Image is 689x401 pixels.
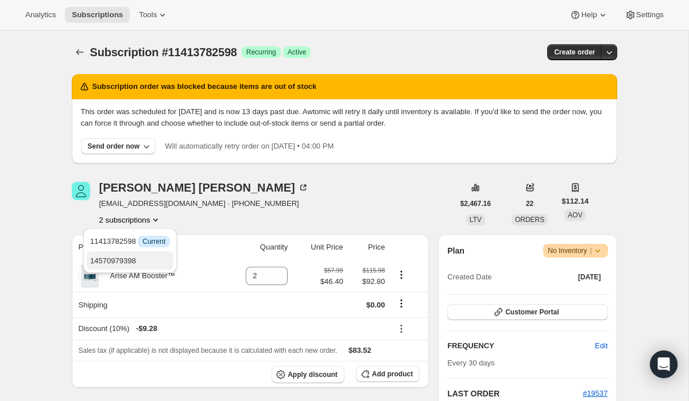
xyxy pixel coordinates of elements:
span: $92.80 [350,276,385,287]
button: Edit [588,337,614,355]
span: Edit [595,340,607,352]
div: Discount (10%) [79,323,385,334]
span: No Inventory [548,245,603,256]
span: Customer Portal [505,307,559,317]
span: Sales tax (if applicable) is not displayed because it is calculated with each new order. [79,347,338,355]
span: $83.52 [349,346,371,355]
button: Settings [618,7,671,23]
button: [DATE] [571,269,608,285]
button: 11413782598 InfoCurrent [87,232,173,250]
button: Tools [132,7,175,23]
span: $2,467.16 [460,199,491,208]
div: Open Intercom Messenger [650,351,678,378]
button: Analytics [18,7,63,23]
span: Current [142,237,165,246]
span: LTV [470,216,482,224]
button: Product actions [392,268,411,281]
span: Create order [554,48,595,57]
span: ORDERS [515,216,544,224]
span: $112.14 [562,196,589,207]
span: - $9.28 [136,323,157,334]
th: Price [347,235,389,260]
small: $115.98 [362,267,385,274]
span: Active [288,48,307,57]
span: Every 30 days [447,359,494,367]
span: | [590,246,591,255]
span: 11413782598 [90,237,170,246]
button: Customer Portal [447,304,607,320]
span: $46.40 [320,276,343,287]
span: Tools [139,10,157,20]
button: Add product [356,366,420,382]
span: Rebecca Griffin [72,182,90,200]
span: Analytics [25,10,56,20]
button: Shipping actions [392,297,411,310]
button: Subscriptions [72,44,88,60]
button: Subscriptions [65,7,130,23]
th: Quantity [222,235,291,260]
span: Created Date [447,271,491,283]
span: Add product [372,369,413,379]
button: 14570979398 [87,251,173,270]
h2: Subscription order was blocked because items are out of stock [92,81,317,92]
span: Subscriptions [72,10,123,20]
button: Product actions [99,214,162,225]
span: Help [581,10,597,20]
button: 22 [519,196,540,212]
th: Unit Price [291,235,346,260]
p: Will automatically retry order on [DATE] • 04:00 PM [165,141,334,152]
div: Send order now [88,142,140,151]
span: 14570979398 [90,256,136,265]
h2: FREQUENCY [447,340,595,352]
button: Apply discount [272,366,344,383]
span: Subscription #11413782598 [90,46,237,59]
h2: LAST ORDER [447,388,583,399]
h2: Plan [447,245,465,256]
div: [PERSON_NAME] [PERSON_NAME] [99,182,309,193]
small: $57.99 [324,267,343,274]
span: Apply discount [288,370,338,379]
span: Settings [636,10,664,20]
button: Help [563,7,615,23]
span: [EMAIL_ADDRESS][DOMAIN_NAME] · [PHONE_NUMBER] [99,198,309,209]
button: #19537 [583,388,607,399]
a: #19537 [583,389,607,398]
button: Create order [547,44,602,60]
button: $2,467.16 [454,196,498,212]
span: AOV [568,211,582,219]
span: 22 [526,199,533,208]
button: Send order now [81,138,156,154]
span: Recurring [246,48,276,57]
th: Shipping [72,292,223,317]
p: This order was scheduled for [DATE] and is now 13 days past due. Awtomic will retry it daily unti... [81,106,608,129]
span: $0.00 [366,301,385,309]
span: [DATE] [578,272,601,282]
th: Product [72,235,223,260]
